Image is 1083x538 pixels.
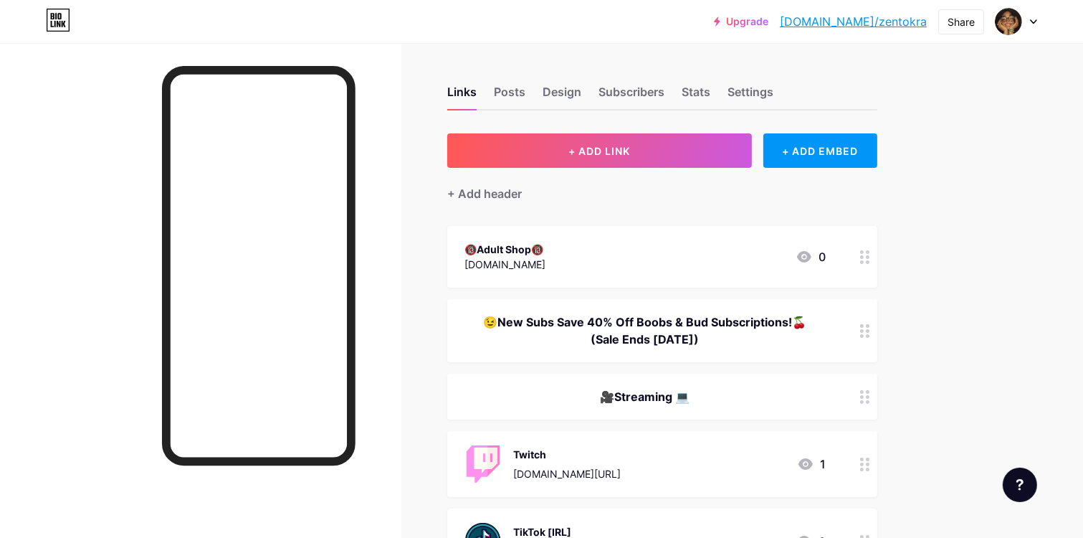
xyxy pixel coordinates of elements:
div: Twitch [513,447,621,462]
div: 0 [796,248,826,265]
div: Design [543,83,581,109]
a: [DOMAIN_NAME]/zentokra [780,13,927,30]
div: Links [447,83,477,109]
img: zentokra [995,8,1022,35]
div: Subscribers [598,83,664,109]
div: Stats [682,83,710,109]
img: Twitch [464,445,502,483]
button: + ADD LINK [447,133,752,168]
span: + ADD LINK [568,145,630,157]
div: Posts [494,83,525,109]
div: [DOMAIN_NAME] [464,257,545,272]
div: 🔞Adult Shop🔞 [464,242,545,257]
div: 1 [797,456,826,473]
div: + ADD EMBED [763,133,877,168]
div: + Add header [447,185,522,202]
a: Upgrade [714,16,768,27]
div: 😉New Subs Save 40% Off Boobs & Bud Subscriptions!🍒 (Sale Ends [DATE]) [464,313,826,348]
div: Settings [727,83,773,109]
div: Share [948,14,975,29]
div: [DOMAIN_NAME][URL] [513,466,621,481]
div: 🎥Streaming 💻 [464,388,826,405]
